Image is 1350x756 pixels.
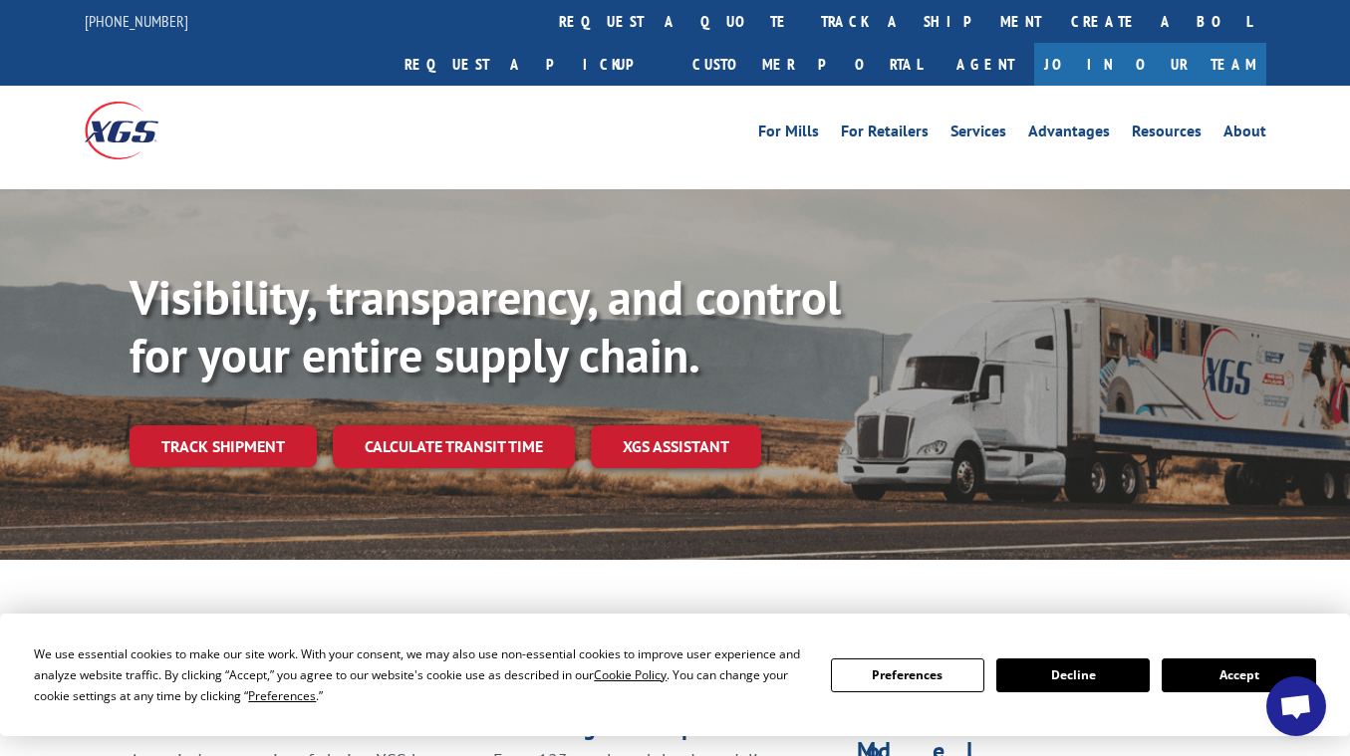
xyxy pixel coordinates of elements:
a: Open chat [1266,676,1326,736]
button: Decline [996,658,1150,692]
b: Visibility, transparency, and control for your entire supply chain. [130,266,841,385]
a: [PHONE_NUMBER] [85,11,188,31]
a: Agent [937,43,1034,86]
a: Join Our Team [1034,43,1266,86]
button: Preferences [831,658,984,692]
span: Preferences [248,687,316,704]
a: Resources [1132,124,1202,145]
a: Advantages [1028,124,1110,145]
a: For Mills [758,124,819,145]
a: About [1223,124,1266,145]
a: XGS ASSISTANT [591,425,761,468]
button: Accept [1162,658,1315,692]
a: Calculate transit time [333,425,575,468]
a: Services [950,124,1006,145]
a: Request a pickup [390,43,677,86]
a: Track shipment [130,425,317,467]
div: We use essential cookies to make our site work. With your consent, we may also use non-essential ... [34,643,806,706]
a: For Retailers [841,124,929,145]
a: Customer Portal [677,43,937,86]
span: Cookie Policy [594,666,667,683]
